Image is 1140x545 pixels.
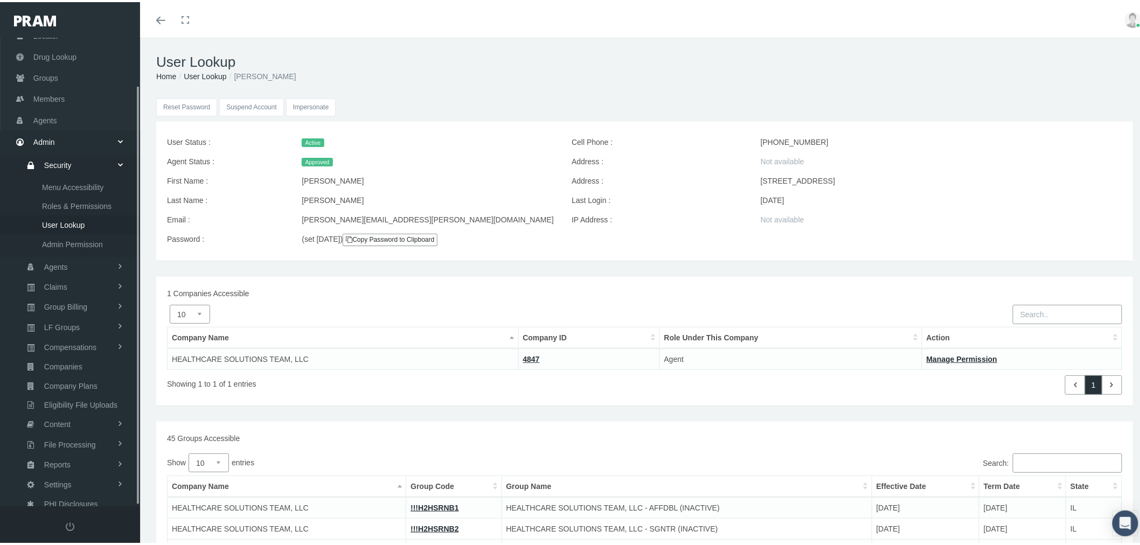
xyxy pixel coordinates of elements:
a: Home [156,70,176,79]
span: Members [33,87,65,107]
th: Term Date: activate to sort column ascending [979,473,1066,495]
span: Admin Permission [42,233,103,251]
div: [PHONE_NUMBER] [753,130,1130,150]
span: Groups [33,66,58,86]
th: Role Under This Company: activate to sort column ascending [659,325,922,346]
span: LF Groups [44,316,80,334]
span: Drug Lookup [33,45,77,65]
label: Last Name : [159,188,294,208]
a: !!!H2HSRNB1 [411,501,458,510]
label: Agent Status : [159,150,294,169]
th: Company ID: activate to sort column ascending [518,325,659,346]
h1: User Lookup [156,52,1133,68]
td: Agent [659,346,922,368]
label: 45 Groups Accessible [167,430,240,442]
td: [DATE] [872,495,979,516]
span: Group Billing [44,296,87,314]
a: Manage Permission [927,353,998,361]
div: [DATE] [753,188,1130,208]
label: IP Address : [564,208,753,227]
th: Effective Date: activate to sort column ascending [872,473,979,495]
label: Search: [645,451,1123,471]
a: 4847 [523,353,540,361]
select: Showentries [189,451,229,470]
span: PHI Disclosures [44,493,98,511]
span: Not available [761,213,804,222]
span: Reports [44,453,71,472]
span: Approved [302,156,333,164]
td: [DATE] [979,516,1066,537]
div: 1 Companies Accessible [159,285,1130,297]
button: Suspend Account [219,96,283,114]
label: Show entries [167,451,645,470]
span: Menu Accessibility [42,176,103,194]
div: [PERSON_NAME] [294,188,564,208]
span: Companies [44,355,82,374]
img: PRAM_20_x_78.png [14,13,56,24]
div: Open Intercom Messenger [1113,508,1138,534]
th: Group Code: activate to sort column ascending [406,473,502,495]
input: Impersonate [286,96,336,114]
span: Agents [44,256,68,274]
td: [DATE] [979,495,1066,516]
a: 1 [1085,373,1102,393]
span: User Lookup [42,214,85,232]
span: Active [302,136,324,145]
td: HEALTHCARE SOLUTIONS TEAM, LLC - AFFDBL (INACTIVE) [502,495,872,516]
input: Search.. [1013,303,1122,322]
label: Last Login : [564,188,753,208]
a: Copy Password to Clipboard [343,232,437,244]
span: Security [44,154,72,172]
li: [PERSON_NAME] [227,68,296,80]
span: Claims [44,276,67,294]
label: Password : [159,227,294,248]
label: Cell Phone : [564,130,753,150]
div: [PERSON_NAME][EMAIL_ADDRESS][PERSON_NAME][DOMAIN_NAME] [294,208,564,227]
div: [PERSON_NAME] [294,169,564,188]
td: HEALTHCARE SOLUTIONS TEAM, LLC [168,346,519,368]
div: [STREET_ADDRESS] [753,169,1130,188]
span: Compensations [44,336,96,354]
td: [DATE] [872,516,979,537]
span: Eligibility File Uploads [44,394,117,412]
span: Not available [761,155,804,164]
label: Address : [564,169,753,188]
span: Roles & Permissions [42,195,112,213]
td: HEALTHCARE SOLUTIONS TEAM, LLC [168,516,406,537]
td: IL [1066,516,1122,537]
th: Company Name: activate to sort column descending [168,325,519,346]
td: IL [1066,495,1122,516]
a: !!!H2HSRNB2 [411,522,458,531]
button: Reset Password [156,96,217,114]
label: First Name : [159,169,294,188]
th: Group Name: activate to sort column ascending [502,473,872,495]
span: Settings [44,473,72,492]
td: HEALTHCARE SOLUTIONS TEAM, LLC - SGNTR (INACTIVE) [502,516,872,537]
label: Email : [159,208,294,227]
a: User Lookup [184,70,226,79]
label: User Status : [159,130,294,150]
th: Action: activate to sort column ascending [922,325,1122,346]
td: HEALTHCARE SOLUTIONS TEAM, LLC [168,495,406,516]
input: Search: [1013,451,1122,471]
span: Admin [33,130,55,150]
span: Agents [33,108,57,129]
span: Content [44,413,71,431]
th: Company Name: activate to sort column descending [168,473,406,495]
span: Company Plans [44,375,98,393]
div: (set [DATE]) [294,227,462,248]
span: File Processing [44,434,96,452]
label: Address : [564,150,753,169]
th: State: activate to sort column ascending [1066,473,1122,495]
